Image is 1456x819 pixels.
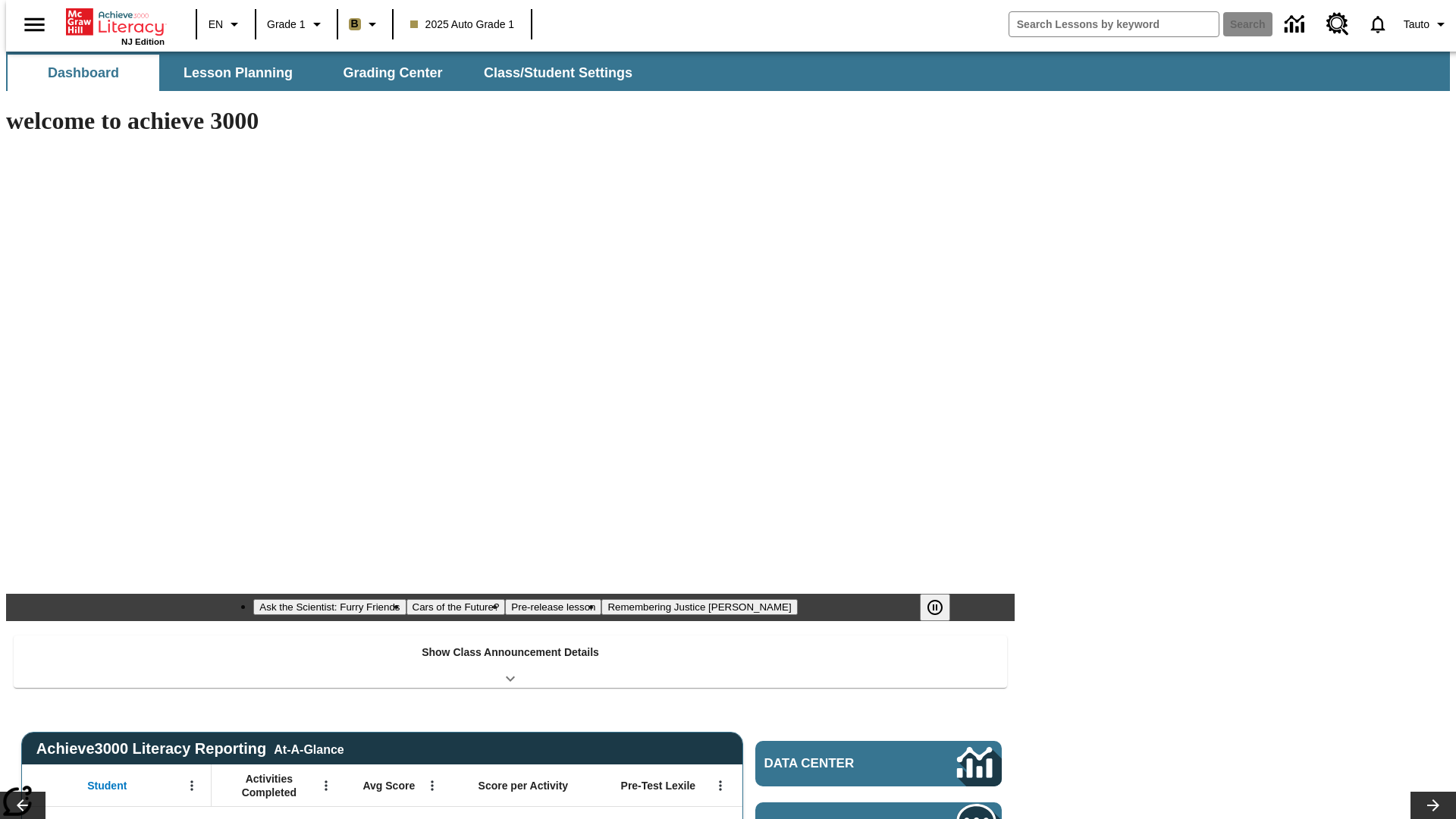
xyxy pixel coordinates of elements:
[87,779,127,792] span: Student
[12,2,57,47] button: Open side menu
[1404,17,1429,33] span: Tauto
[1317,4,1358,45] a: Resource Center, Will open in new tab
[621,779,696,792] span: Pre-Test Lexile
[1410,792,1456,819] button: Lesson carousel, Next
[472,55,645,91] button: Class/Student Settings
[209,17,223,33] span: EN
[479,779,569,792] span: Score per Activity
[709,774,732,797] button: Open Menu
[219,772,319,799] span: Activities Completed
[6,107,1015,135] h1: welcome to achieve 3000
[362,779,415,792] span: Avg Score
[66,7,165,37] a: Home
[253,599,406,615] button: Slide 1 Ask the Scientist: Furry Friends
[274,740,344,757] div: At-A-Glance
[351,14,359,33] span: B
[406,599,506,615] button: Slide 2 Cars of the Future?
[343,11,388,38] button: Boost Class color is light brown. Change class color
[6,52,1450,91] div: SubNavbar
[14,635,1007,688] div: Show Class Announcement Details
[1358,5,1398,44] a: Notifications
[505,599,601,615] button: Slide 3 Pre-release lesson
[601,599,797,615] button: Slide 4 Remembering Justice O'Connor
[315,774,337,797] button: Open Menu
[261,11,332,38] button: Grade: Grade 1, Select a grade
[1398,11,1456,38] button: Profile/Settings
[180,774,203,797] button: Open Menu
[1009,12,1219,36] input: search field
[6,55,646,91] div: SubNavbar
[267,17,306,33] span: Grade 1
[422,645,599,661] p: Show Class Announcement Details
[920,594,965,621] div: Pause
[121,37,165,46] span: NJ Edition
[36,740,344,758] span: Achieve3000 Literacy Reporting
[162,55,314,91] button: Lesson Planning
[755,741,1002,786] a: Data Center
[66,5,165,46] div: Home
[317,55,469,91] button: Grading Center
[8,55,159,91] button: Dashboard
[920,594,950,621] button: Pause
[1276,4,1317,45] a: Data Center
[421,774,444,797] button: Open Menu
[764,756,906,771] span: Data Center
[202,11,250,38] button: Language: EN, Select a language
[410,17,515,33] span: 2025 Auto Grade 1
